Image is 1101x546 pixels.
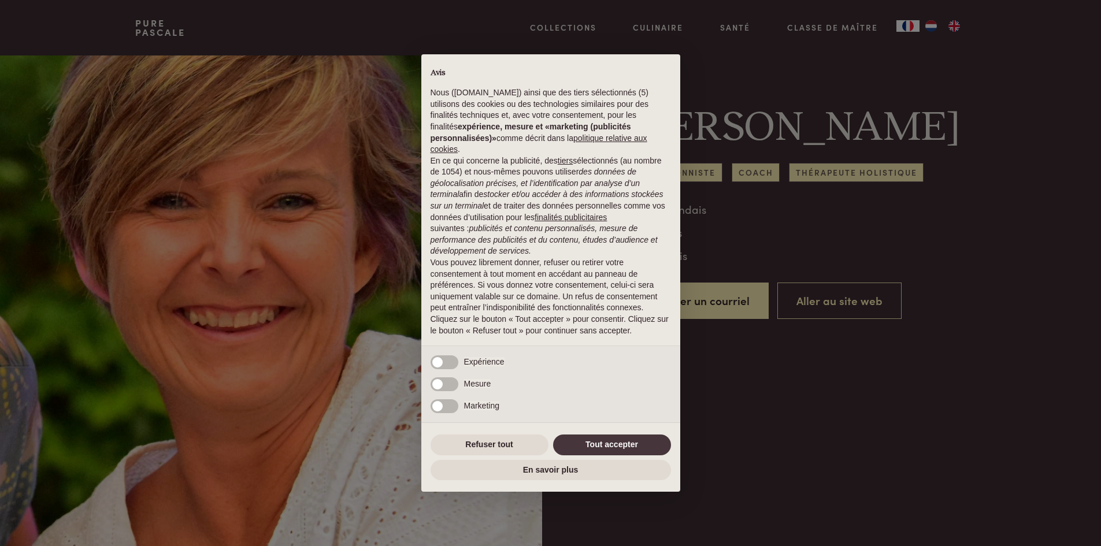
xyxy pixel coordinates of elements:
[464,379,491,388] span: Mesure
[553,434,671,455] button: Tout accepter
[558,155,573,167] button: tiers
[535,212,607,224] button: finalités publicitaires
[431,167,640,199] em: des données de géolocalisation précises, et l’identification par analyse d’un terminal
[464,357,505,366] span: Expérience
[431,224,658,255] em: publicités et contenu personnalisés, mesure de performance des publicités et du contenu, études d...
[431,87,671,155] p: Nous ([DOMAIN_NAME]) ainsi que des tiers sélectionnés (5) utilisons des cookies ou des technologi...
[431,460,671,481] button: En savoir plus
[431,434,548,455] button: Refuser tout
[431,122,631,143] strong: expérience, mesure et «marketing (publicités personnalisées)»
[431,155,671,257] p: En ce qui concerne la publicité, des sélectionnés (au nombre de 1054) et nous-mêmes pouvons utili...
[431,314,671,336] p: Cliquez sur le bouton « Tout accepter » pour consentir. Cliquez sur le bouton « Refuser tout » po...
[431,257,671,314] p: Vous pouvez librement donner, refuser ou retirer votre consentement à tout moment en accédant au ...
[464,401,499,410] span: Marketing
[431,68,671,79] h2: Avis
[431,190,663,210] em: stocker et/ou accéder à des informations stockées sur un terminal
